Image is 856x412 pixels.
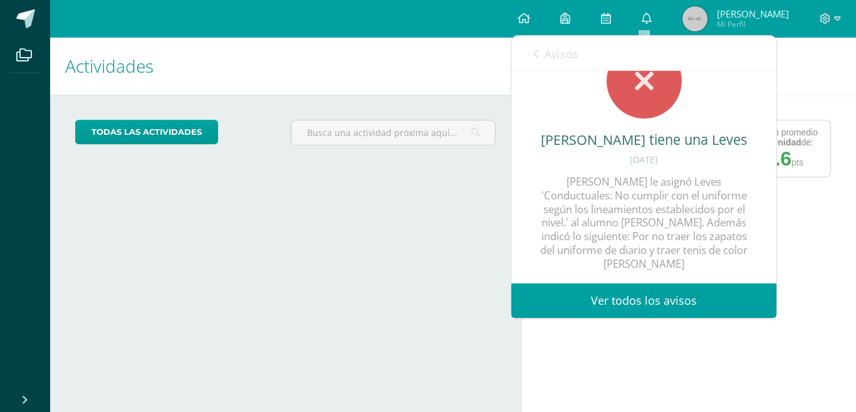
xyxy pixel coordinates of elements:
[75,120,218,144] a: todas las Actividades
[511,283,776,318] a: Ver todos los avisos
[536,131,751,149] div: [PERSON_NAME] tiene una Leves
[738,127,818,147] div: Obtuvo un promedio en esta de:
[545,46,578,61] span: Avisos
[65,38,506,95] h1: Actividades
[717,19,789,29] span: Mi Perfil
[536,155,751,166] div: [DATE]
[291,120,496,145] input: Busca una actividad próxima aquí...
[682,6,707,31] img: 45x45
[791,157,803,167] span: pts
[536,175,751,271] div: [PERSON_NAME] le asignó Leves 'Conductuales: No cumplir con el uniforme según los lineamientos es...
[771,137,801,147] strong: Unidad
[717,8,789,20] span: [PERSON_NAME]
